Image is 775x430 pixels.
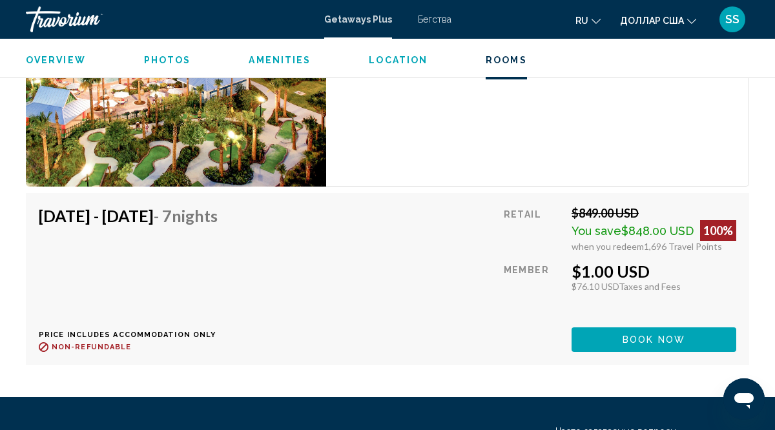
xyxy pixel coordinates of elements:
[575,15,588,26] font: ru
[572,241,644,252] span: when you redeem
[572,281,736,292] div: $76.10 USD
[486,54,527,66] button: Rooms
[144,55,191,65] span: Photos
[249,55,311,65] span: Amenities
[26,6,311,32] a: Травориум
[369,54,428,66] button: Location
[723,378,765,420] iframe: Кнопка для запуска окна сообщений
[725,12,739,26] font: SS
[621,224,694,238] span: $848.00 USD
[572,261,736,281] div: $1.00 USD
[575,11,601,30] button: Изменить язык
[486,55,527,65] span: Rooms
[324,14,392,25] a: Getaways Plus
[52,343,131,351] span: Non-refundable
[418,14,451,25] a: Бегства
[154,206,218,225] span: - 7
[172,206,218,225] span: Nights
[504,206,562,252] div: Retail
[620,11,696,30] button: Изменить валюту
[716,6,749,33] button: Меню пользователя
[39,206,218,225] h4: [DATE] - [DATE]
[623,335,685,345] span: Book now
[26,55,86,65] span: Overview
[249,54,311,66] button: Amenities
[700,220,736,241] div: 100%
[644,241,722,252] span: 1,696 Travel Points
[572,224,621,238] span: You save
[572,327,736,351] button: Book now
[504,261,562,318] div: Member
[572,206,736,220] div: $849.00 USD
[369,55,428,65] span: Location
[39,331,227,339] p: Price includes accommodation only
[620,15,684,26] font: доллар США
[26,54,86,66] button: Overview
[144,54,191,66] button: Photos
[619,281,681,292] span: Taxes and Fees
